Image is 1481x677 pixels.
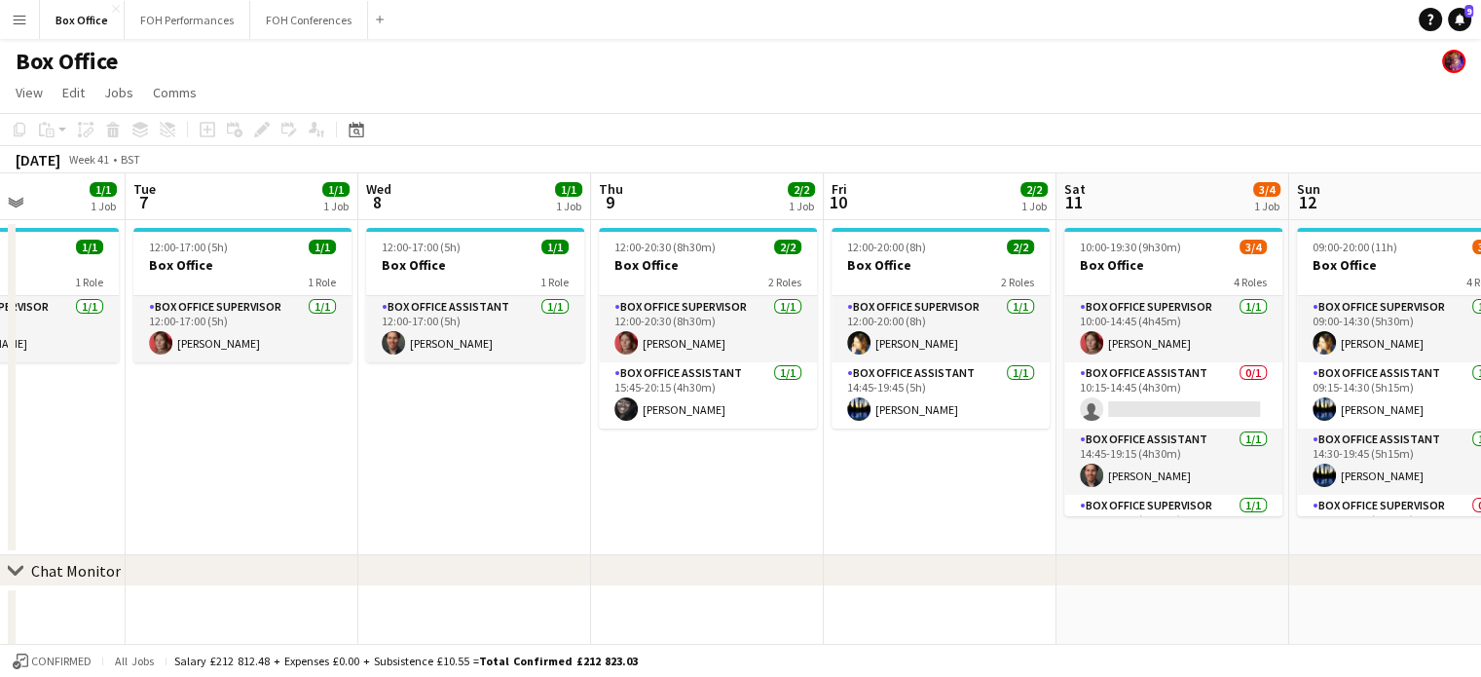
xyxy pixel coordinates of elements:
[309,240,336,254] span: 1/1
[1020,182,1048,197] span: 2/2
[1294,191,1320,213] span: 12
[1064,362,1282,429] app-card-role: Box Office Assistant0/110:15-14:45 (4h30m)
[774,240,801,254] span: 2/2
[16,47,118,76] h1: Box Office
[366,256,584,274] h3: Box Office
[366,180,391,198] span: Wed
[10,651,94,672] button: Confirmed
[149,240,228,254] span: 12:00-17:00 (5h)
[75,275,103,289] span: 1 Role
[62,84,85,101] span: Edit
[599,296,817,362] app-card-role: Box Office Supervisor1/112:00-20:30 (8h30m)[PERSON_NAME]
[308,275,336,289] span: 1 Role
[91,199,116,213] div: 1 Job
[1064,256,1282,274] h3: Box Office
[599,362,817,429] app-card-role: Box Office Assistant1/115:45-20:15 (4h30m)[PERSON_NAME]
[111,654,158,668] span: All jobs
[130,191,156,213] span: 7
[16,150,60,169] div: [DATE]
[832,180,847,198] span: Fri
[1064,429,1282,495] app-card-role: Box Office Assistant1/114:45-19:15 (4h30m)[PERSON_NAME]
[1061,191,1086,213] span: 11
[1297,180,1320,198] span: Sun
[1254,199,1279,213] div: 1 Job
[31,655,92,668] span: Confirmed
[250,1,368,39] button: FOH Conferences
[16,84,43,101] span: View
[133,228,352,362] app-job-card: 12:00-17:00 (5h)1/1Box Office1 RoleBox Office Supervisor1/112:00-17:00 (5h)[PERSON_NAME]
[1253,182,1280,197] span: 3/4
[832,256,1050,274] h3: Box Office
[556,199,581,213] div: 1 Job
[1240,240,1267,254] span: 3/4
[540,275,569,289] span: 1 Role
[599,180,623,198] span: Thu
[153,84,197,101] span: Comms
[479,654,638,668] span: Total Confirmed £212 823.03
[1234,275,1267,289] span: 4 Roles
[768,275,801,289] span: 2 Roles
[363,191,391,213] span: 8
[1080,240,1181,254] span: 10:00-19:30 (9h30m)
[322,182,350,197] span: 1/1
[366,296,584,362] app-card-role: Box Office Assistant1/112:00-17:00 (5h)[PERSON_NAME]
[596,191,623,213] span: 9
[133,256,352,274] h3: Box Office
[1021,199,1047,213] div: 1 Job
[1448,8,1471,31] a: 9
[125,1,250,39] button: FOH Performances
[541,240,569,254] span: 1/1
[555,182,582,197] span: 1/1
[1064,228,1282,516] app-job-card: 10:00-19:30 (9h30m)3/4Box Office4 RolesBox Office Supervisor1/110:00-14:45 (4h45m)[PERSON_NAME]Bo...
[829,191,847,213] span: 10
[847,240,926,254] span: 12:00-20:00 (8h)
[788,182,815,197] span: 2/2
[1313,240,1397,254] span: 09:00-20:00 (11h)
[121,152,140,167] div: BST
[366,228,584,362] app-job-card: 12:00-17:00 (5h)1/1Box Office1 RoleBox Office Assistant1/112:00-17:00 (5h)[PERSON_NAME]
[1464,5,1473,18] span: 9
[832,228,1050,429] app-job-card: 12:00-20:00 (8h)2/2Box Office2 RolesBox Office Supervisor1/112:00-20:00 (8h)[PERSON_NAME]Box Offi...
[1007,240,1034,254] span: 2/2
[55,80,93,105] a: Edit
[31,561,121,581] div: Chat Monitor
[1064,495,1282,561] app-card-role: Box Office Supervisor1/114:45-19:30 (4h45m)
[90,182,117,197] span: 1/1
[1001,275,1034,289] span: 2 Roles
[1064,296,1282,362] app-card-role: Box Office Supervisor1/110:00-14:45 (4h45m)[PERSON_NAME]
[599,256,817,274] h3: Box Office
[133,296,352,362] app-card-role: Box Office Supervisor1/112:00-17:00 (5h)[PERSON_NAME]
[8,80,51,105] a: View
[614,240,716,254] span: 12:00-20:30 (8h30m)
[64,152,113,167] span: Week 41
[133,180,156,198] span: Tue
[1442,50,1465,73] app-user-avatar: Frazer Mclean
[104,84,133,101] span: Jobs
[832,362,1050,429] app-card-role: Box Office Assistant1/114:45-19:45 (5h)[PERSON_NAME]
[789,199,814,213] div: 1 Job
[832,296,1050,362] app-card-role: Box Office Supervisor1/112:00-20:00 (8h)[PERSON_NAME]
[174,654,638,668] div: Salary £212 812.48 + Expenses £0.00 + Subsistence £10.55 =
[382,240,461,254] span: 12:00-17:00 (5h)
[1064,180,1086,198] span: Sat
[76,240,103,254] span: 1/1
[40,1,125,39] button: Box Office
[323,199,349,213] div: 1 Job
[599,228,817,429] app-job-card: 12:00-20:30 (8h30m)2/2Box Office2 RolesBox Office Supervisor1/112:00-20:30 (8h30m)[PERSON_NAME]Bo...
[145,80,204,105] a: Comms
[96,80,141,105] a: Jobs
